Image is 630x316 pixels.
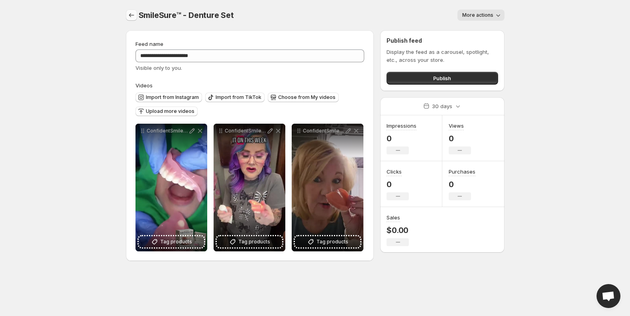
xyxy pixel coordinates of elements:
[135,93,202,102] button: Import from Instagram
[147,128,188,134] p: ConfidentSmile Denture Kit HavenGlowio 2
[387,180,409,189] p: 0
[135,41,163,47] span: Feed name
[387,72,498,85] button: Publish
[160,238,192,246] span: Tag products
[217,236,282,247] button: Tag products
[387,168,402,176] h3: Clicks
[387,134,416,143] p: 0
[449,122,464,130] h3: Views
[238,238,270,246] span: Tag products
[462,12,493,18] span: More actions
[449,168,475,176] h3: Purchases
[126,10,137,21] button: Settings
[214,124,285,251] div: ConfidentSmile Denture Kit HavenGlowio 1Tag products
[135,65,182,71] span: Visible only to you.
[432,102,452,110] p: 30 days
[139,236,204,247] button: Tag products
[303,128,344,134] p: ConfidentSmile Denture Kit HavenGlowio
[387,48,498,64] p: Display the feed as a carousel, spotlight, etc., across your store.
[316,238,348,246] span: Tag products
[139,10,234,20] span: SmileSure™ - Denture Set
[597,284,620,308] a: Open chat
[387,122,416,130] h3: Impressions
[216,94,261,101] span: Import from TikTok
[135,82,153,89] span: Videos
[135,124,207,251] div: ConfidentSmile Denture Kit HavenGlowio 2Tag products
[146,94,199,101] span: Import from Instagram
[135,107,198,116] button: Upload more videos
[387,225,409,235] p: $0.00
[433,74,451,82] span: Publish
[449,180,475,189] p: 0
[292,124,363,251] div: ConfidentSmile Denture Kit HavenGlowioTag products
[295,236,360,247] button: Tag products
[457,10,504,21] button: More actions
[146,108,194,115] span: Upload more videos
[205,93,265,102] button: Import from TikTok
[278,94,336,101] span: Choose from My videos
[449,134,471,143] p: 0
[387,213,400,221] h3: Sales
[225,128,266,134] p: ConfidentSmile Denture Kit HavenGlowio 1
[268,93,339,102] button: Choose from My videos
[387,37,498,45] h2: Publish feed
